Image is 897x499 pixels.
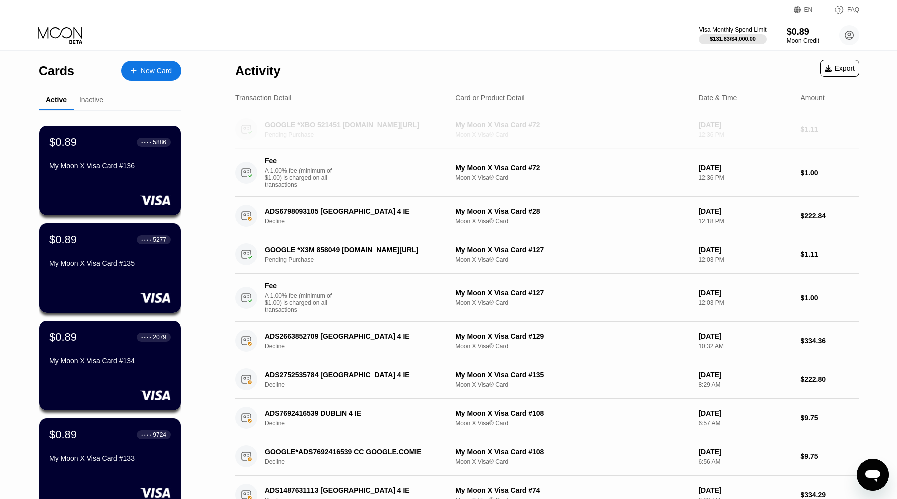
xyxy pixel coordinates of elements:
[698,486,792,494] div: [DATE]
[235,94,291,102] div: Transaction Detail
[455,164,690,172] div: My Moon X Visa Card #72
[153,139,166,146] div: 5886
[698,94,737,102] div: Date & Time
[455,256,690,263] div: Moon X Visa® Card
[455,409,690,417] div: My Moon X Visa Card #108
[49,233,77,246] div: $0.89
[698,299,792,306] div: 12:03 PM
[49,331,77,344] div: $0.89
[698,256,792,263] div: 12:03 PM
[824,5,859,15] div: FAQ
[800,212,859,220] div: $222.84
[455,420,690,427] div: Moon X Visa® Card
[265,420,456,427] div: Decline
[698,207,792,215] div: [DATE]
[153,236,166,243] div: 5277
[698,246,792,254] div: [DATE]
[265,207,442,215] div: ADS6798093105 [GEOGRAPHIC_DATA] 4 IE
[800,294,859,302] div: $1.00
[698,371,792,379] div: [DATE]
[455,458,690,465] div: Moon X Visa® Card
[39,223,181,313] div: $0.89● ● ● ●5277My Moon X Visa Card #135
[710,36,756,42] div: $131.83 / $4,000.00
[265,448,442,456] div: GOOGLE*ADS7692416539 CC GOOGLE.COMIE
[455,381,690,388] div: Moon X Visa® Card
[265,486,442,494] div: ADS1487631113 [GEOGRAPHIC_DATA] 4 IE
[698,289,792,297] div: [DATE]
[698,131,792,138] div: 12:36 PM
[46,96,67,104] div: Active
[455,486,690,494] div: My Moon X Visa Card #74
[698,164,792,172] div: [DATE]
[699,26,766,33] div: Visa Monthly Spend Limit
[141,238,151,241] div: ● ● ● ●
[455,246,690,254] div: My Moon X Visa Card #127
[265,343,456,350] div: Decline
[455,174,690,181] div: Moon X Visa® Card
[847,6,859,13] div: FAQ
[698,448,792,456] div: [DATE]
[787,27,819,37] div: $0.89
[49,357,171,365] div: My Moon X Visa Card #134
[698,343,792,350] div: 10:32 AM
[39,64,74,78] div: Cards
[235,197,859,235] div: ADS6798093105 [GEOGRAPHIC_DATA] 4 IEDeclineMy Moon X Visa Card #28Moon X Visa® Card[DATE]12:18 PM...
[857,459,889,491] iframe: Кнопка, открывающая окно обмена сообщениями; идет разговор
[820,60,859,77] div: Export
[455,299,690,306] div: Moon X Visa® Card
[49,454,171,462] div: My Moon X Visa Card #133
[698,458,792,465] div: 6:56 AM
[455,371,690,379] div: My Moon X Visa Card #135
[235,274,859,322] div: FeeA 1.00% fee (minimum of $1.00) is charged on all transactionsMy Moon X Visa Card #127Moon X Vi...
[698,409,792,417] div: [DATE]
[800,250,859,258] div: $1.11
[121,61,181,81] div: New Card
[794,5,824,15] div: EN
[265,371,442,379] div: ADS2752535784 [GEOGRAPHIC_DATA] 4 IE
[800,169,859,177] div: $1.00
[39,321,181,410] div: $0.89● ● ● ●2079My Moon X Visa Card #134
[455,131,690,138] div: Moon X Visa® Card
[455,218,690,225] div: Moon X Visa® Card
[800,375,859,383] div: $222.80
[265,131,456,138] div: Pending Purchase
[235,110,859,149] div: GOOGLE *XBO 521451 [DOMAIN_NAME][URL]Pending PurchaseMy Moon X Visa Card #72Moon X Visa® Card[DAT...
[455,289,690,297] div: My Moon X Visa Card #127
[153,334,166,341] div: 2079
[800,491,859,499] div: $334.29
[141,336,151,339] div: ● ● ● ●
[49,259,171,267] div: My Moon X Visa Card #135
[698,420,792,427] div: 6:57 AM
[698,332,792,340] div: [DATE]
[800,337,859,345] div: $334.36
[235,437,859,476] div: GOOGLE*ADS7692416539 CC GOOGLE.COMIEDeclineMy Moon X Visa Card #108Moon X Visa® Card[DATE]6:56 AM...
[787,37,819,44] div: Moon Credit
[800,414,859,422] div: $9.75
[800,452,859,460] div: $9.75
[141,433,151,436] div: ● ● ● ●
[265,282,335,290] div: Fee
[699,26,766,44] div: Visa Monthly Spend Limit$131.83/$4,000.00
[265,246,442,254] div: GOOGLE *X3M 858049 [DOMAIN_NAME][URL]
[235,399,859,437] div: ADS7692416539 DUBLIN 4 IEDeclineMy Moon X Visa Card #108Moon X Visa® Card[DATE]6:57 AM$9.75
[265,409,442,417] div: ADS7692416539 DUBLIN 4 IE
[153,431,166,438] div: 9724
[49,162,171,170] div: My Moon X Visa Card #136
[455,448,690,456] div: My Moon X Visa Card #108
[265,458,456,465] div: Decline
[455,94,525,102] div: Card or Product Detail
[265,381,456,388] div: Decline
[265,121,442,129] div: GOOGLE *XBO 521451 [DOMAIN_NAME][URL]
[698,218,792,225] div: 12:18 PM
[455,332,690,340] div: My Moon X Visa Card #129
[804,6,813,13] div: EN
[265,157,335,165] div: Fee
[698,121,792,129] div: [DATE]
[455,343,690,350] div: Moon X Visa® Card
[235,322,859,360] div: ADS2663852709 [GEOGRAPHIC_DATA] 4 IEDeclineMy Moon X Visa Card #129Moon X Visa® Card[DATE]10:32 A...
[265,256,456,263] div: Pending Purchase
[141,67,172,75] div: New Card
[79,96,103,104] div: Inactive
[825,64,855,72] div: Export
